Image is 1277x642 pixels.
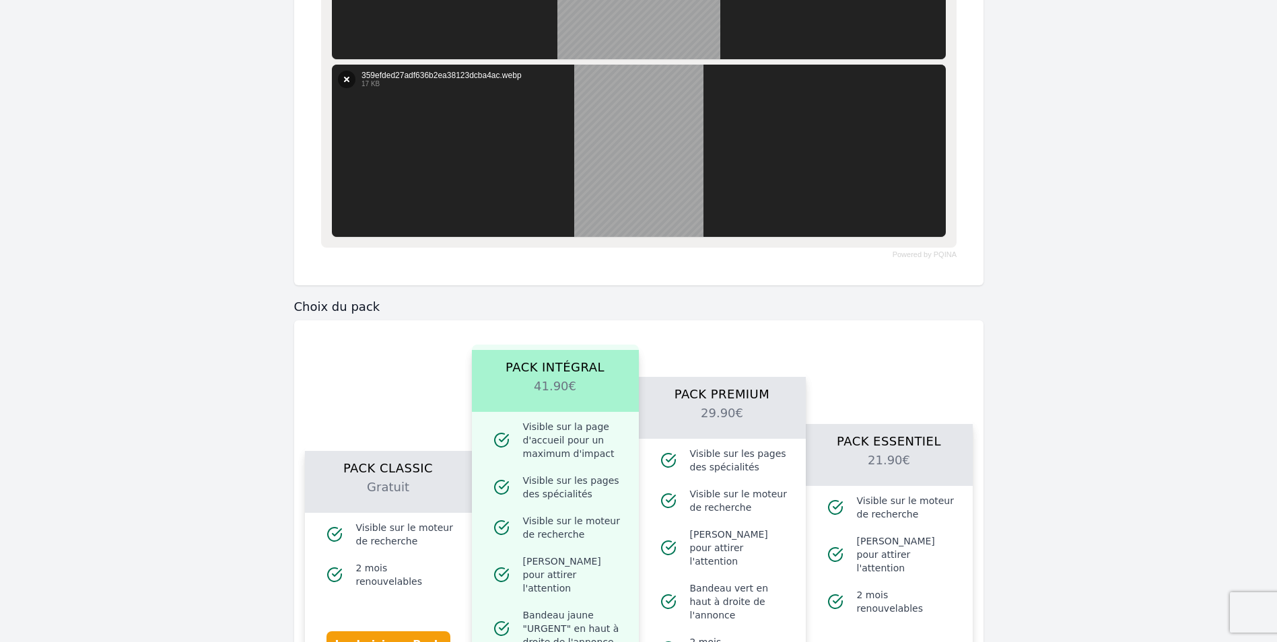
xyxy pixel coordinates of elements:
span: 2 mois renouvelables [857,588,957,615]
h2: Gratuit [321,478,456,513]
h2: 21.90€ [822,451,957,486]
span: Visible sur le moteur de recherche [356,521,456,548]
h1: Pack Essentiel [822,424,957,451]
a: Powered by PQINA [892,252,956,258]
span: Visible sur les pages des spécialités [523,474,623,501]
span: Visible sur les pages des spécialités [690,447,790,474]
h2: 41.90€ [488,377,623,412]
h1: Pack Classic [321,451,456,478]
span: [PERSON_NAME] pour attirer l'attention [690,528,790,568]
h2: 29.90€ [655,404,790,439]
span: [PERSON_NAME] pour attirer l'attention [523,555,623,595]
h1: Pack Premium [655,377,790,404]
span: Visible sur le moteur de recherche [690,487,790,514]
span: Visible sur le moteur de recherche [523,514,623,541]
h1: Pack Intégral [488,350,623,377]
h3: Choix du pack [294,299,983,315]
span: Visible sur le moteur de recherche [857,494,957,521]
span: Bandeau vert en haut à droite de l'annonce [690,581,790,622]
span: Visible sur la page d'accueil pour un maximum d'impact [523,420,623,460]
span: 2 mois renouvelables [356,561,456,588]
span: [PERSON_NAME] pour attirer l'attention [857,534,957,575]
